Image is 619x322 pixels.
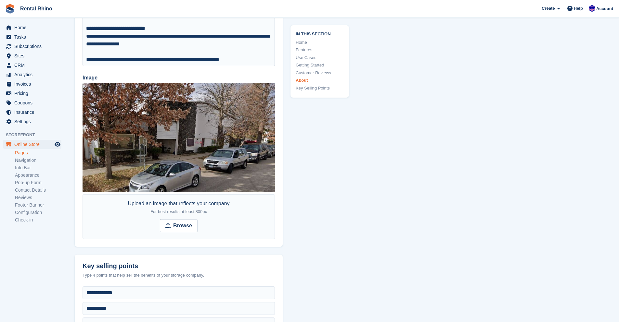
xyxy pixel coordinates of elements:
span: Online Store [14,140,53,149]
a: Configuration [15,209,61,216]
span: Subscriptions [14,42,53,51]
span: Coupons [14,98,53,107]
a: menu [3,42,61,51]
a: Features [296,47,344,53]
input: Browse [160,219,198,232]
span: Pricing [14,89,53,98]
span: Storefront [6,132,65,138]
a: menu [3,51,61,60]
a: Getting Started [296,62,344,68]
span: CRM [14,61,53,70]
span: For best results at least 800px [150,209,207,214]
div: Type 4 points that help sell the benefits of your storage company. [83,272,275,279]
a: menu [3,89,61,98]
a: Info Bar [15,165,61,171]
a: Home [296,39,344,46]
a: menu [3,98,61,107]
a: menu [3,70,61,79]
a: menu [3,23,61,32]
span: Settings [14,117,53,126]
strong: Browse [173,222,192,230]
a: About [296,77,344,84]
a: Customer Reviews [296,70,344,76]
a: Use Cases [296,54,344,61]
a: Preview store [54,140,61,148]
a: Check-in [15,217,61,223]
a: Reviews [15,195,61,201]
span: Sites [14,51,53,60]
span: Home [14,23,53,32]
img: Front%20of%20Building.JPG [83,83,275,192]
span: Tasks [14,32,53,42]
a: Appearance [15,172,61,178]
a: Contact Details [15,187,61,193]
label: Image [83,74,275,82]
a: menu [3,32,61,42]
img: stora-icon-8386f47178a22dfd0bd8f6a31ec36ba5ce8667c1dd55bd0f319d3a0aa187defe.svg [5,4,15,14]
span: In this section [296,30,344,37]
a: Footer Banner [15,202,61,208]
a: Pop-up Form [15,180,61,186]
a: Key Selling Points [296,85,344,91]
a: Pages [15,150,61,156]
span: Analytics [14,70,53,79]
a: menu [3,61,61,70]
span: Create [542,5,555,12]
a: menu [3,108,61,117]
a: menu [3,117,61,126]
span: Help [574,5,583,12]
a: menu [3,140,61,149]
div: Upload an image that reflects your company [128,200,229,215]
span: Account [596,6,613,12]
span: Insurance [14,108,53,117]
h2: Key selling points [83,262,275,270]
a: menu [3,79,61,89]
a: Navigation [15,157,61,163]
a: Rental Rhino [18,3,55,14]
img: Ari Kolas [589,5,595,12]
span: Invoices [14,79,53,89]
